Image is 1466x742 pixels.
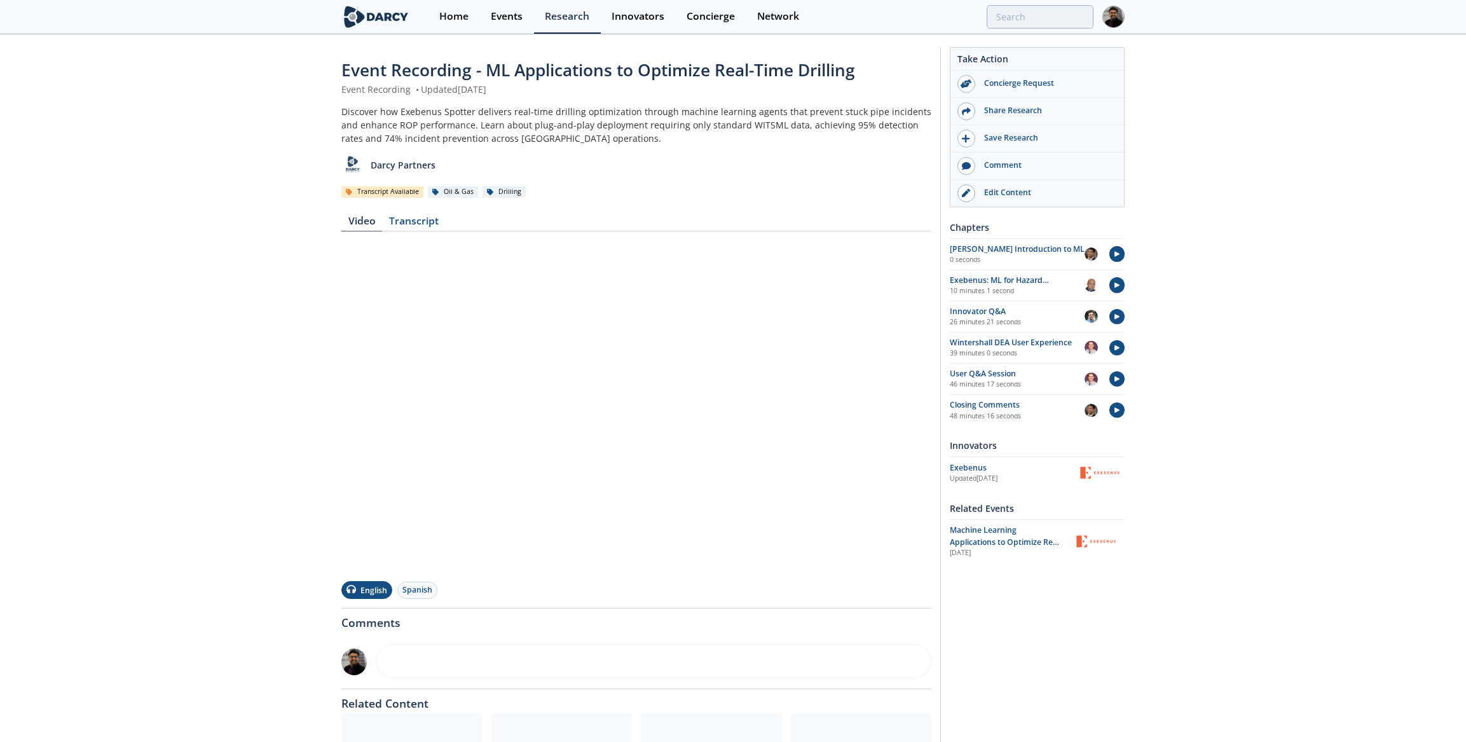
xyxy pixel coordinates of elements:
div: Related Content [341,689,931,710]
div: Events [491,11,523,22]
div: Exebenus: ML for Hazard Identification [950,275,1085,286]
div: Research [545,11,589,22]
p: 46 minutes 17 seconds [950,380,1085,390]
div: Innovator Q&A [950,306,1085,317]
img: Exebenus [1075,462,1125,484]
img: play-chapters.svg [1109,246,1125,262]
div: Related Events [950,497,1125,519]
div: Network [757,11,799,22]
div: User Q&A Session [950,368,1085,380]
div: Exebenus [950,462,1075,474]
div: Wintershall DEA User Experience [950,337,1085,348]
iframe: vimeo [341,240,931,572]
span: Machine Learning Applications to Optimize Real-Time Drilling [950,525,1062,559]
div: Share Research [975,105,1118,116]
div: Video [341,216,382,231]
p: 39 minutes 0 seconds [950,348,1085,359]
img: Exebenus [1071,530,1121,553]
img: LsGvRsaYSFKNjspGQvUa [1085,341,1098,354]
span: Event Recording - ML Applications to Optimize Real-Time Drilling [341,58,855,81]
div: Concierge Request [975,78,1118,89]
div: [DATE] [950,548,1062,558]
div: Innovators [612,11,664,22]
div: Discover how Exebenus Spotter delivers real-time drilling optimization through machine learning a... [341,105,931,145]
img: logo-wide.svg [341,6,411,28]
a: Exebenus Updated[DATE] Exebenus [950,462,1125,484]
button: English [341,581,392,599]
div: Drilling [483,186,526,198]
img: play-chapters.svg [1109,402,1125,418]
input: Advanced Search [987,5,1093,29]
div: Innovators [950,434,1125,457]
div: Home [439,11,469,22]
div: Event Recording Updated [DATE] [341,83,931,96]
div: Concierge [687,11,735,22]
img: play-chapters.svg [1109,371,1125,387]
div: Oil & Gas [428,186,478,198]
img: play-chapters.svg [1109,340,1125,356]
img: LsGvRsaYSFKNjspGQvUa [1085,373,1098,386]
div: Edit Content [975,187,1118,198]
a: Machine Learning Applications to Optimize Real-Time Drilling [DATE] Exebenus [950,525,1125,558]
div: Updated [DATE] [950,474,1075,484]
a: Edit Content [950,180,1124,207]
img: Profile [1102,6,1125,28]
p: 26 minutes 21 seconds [950,317,1085,327]
div: Take Action [950,52,1124,71]
div: Comment [975,160,1118,171]
img: play-chapters.svg [1109,309,1125,325]
div: [PERSON_NAME] Introduction to ML [950,244,1085,255]
img: 11dgiCnLTl6fev7YmM7n [1085,310,1098,323]
img: 9eOvbhgSToSU43WzM4Ng [1085,278,1098,292]
img: 92797456-ae33-4003-90ad-aa7d548e479e [341,649,367,675]
iframe: chat widget [1413,691,1453,729]
p: Darcy Partners [371,158,435,172]
img: play-chapters.svg [1109,277,1125,293]
div: Closing Comments [950,399,1085,411]
span: • [413,83,421,95]
div: Transcript Available [341,186,423,198]
p: 48 minutes 16 seconds [950,411,1085,422]
img: 947f7ed3-29f3-47f9-bcd4-3b2caa58d322 [1085,247,1098,261]
p: 0 seconds [950,255,1085,265]
img: 947f7ed3-29f3-47f9-bcd4-3b2caa58d322 [1085,404,1098,417]
div: Save Research [975,132,1118,144]
div: Chapters [950,216,1125,238]
button: Spanish [397,582,437,599]
p: 10 minutes 1 second [950,286,1085,296]
div: Transcript [382,216,445,231]
div: Comments [341,608,931,629]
